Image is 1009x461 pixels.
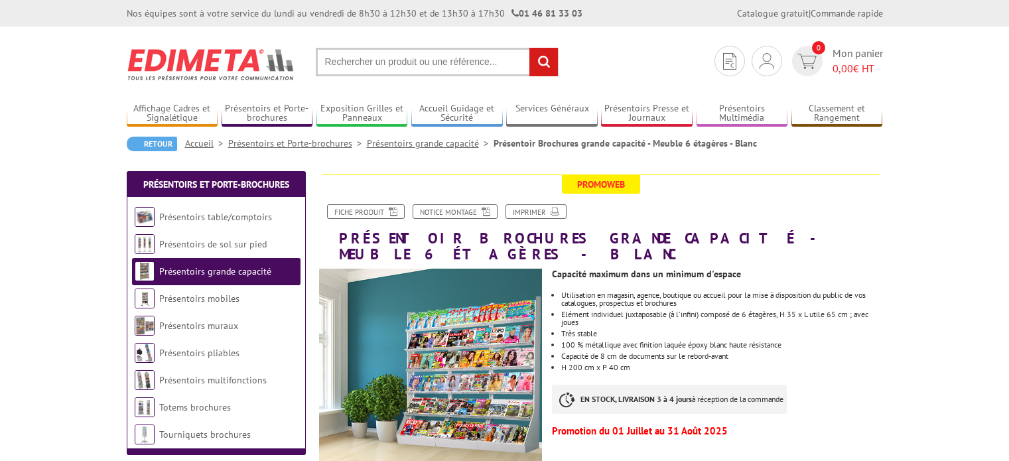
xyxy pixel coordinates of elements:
a: Présentoirs Multimédia [697,103,788,125]
span: Mon panier [833,46,883,76]
a: Services Généraux [506,103,598,125]
a: Affichage Cadres et Signalétique [127,103,218,125]
li: Très stable [561,330,882,338]
strong: EN STOCK, LIVRAISON 3 à 4 jours [580,394,692,404]
a: Notice Montage [413,204,498,219]
strong: Capacité maximum dans un minimum d'espace [552,268,741,280]
a: Présentoirs mobiles [159,293,239,304]
div: | [737,7,883,20]
span: 0 [812,41,825,54]
img: Présentoirs de sol sur pied [135,234,155,254]
img: Totems brochures [135,397,155,417]
li: Elément individuel juxtaposable (à l'infini) composé de 6 étagères, H 35 x L utile 65 cm ; avec j... [561,310,882,326]
a: Tourniquets brochures [159,428,251,440]
input: rechercher [529,48,558,76]
li: Utilisation en magasin, agence, boutique ou accueil pour la mise à disposition du public de vos c... [561,291,882,307]
a: Présentoirs grande capacité [159,265,271,277]
img: Présentoirs mobiles [135,289,155,308]
div: Nos équipes sont à votre service du lundi au vendredi de 8h30 à 12h30 et de 13h30 à 17h30 [127,7,582,20]
a: Fiche produit [327,204,405,219]
span: € HT [833,61,883,76]
li: 100 % métallique avec finition laquée époxy blanc haute résistance [561,341,882,349]
span: 0,00 [833,62,853,75]
a: Accueil [185,137,228,149]
a: Présentoirs et Porte-brochures [222,103,313,125]
img: Présentoirs table/comptoirs [135,207,155,227]
a: Exposition Grilles et Panneaux [316,103,408,125]
img: Présentoirs multifonctions [135,370,155,390]
strong: 01 46 81 33 03 [511,7,582,19]
a: Présentoirs table/comptoirs [159,211,272,223]
a: Présentoirs grande capacité [367,137,494,149]
a: Accueil Guidage et Sécurité [411,103,503,125]
a: Présentoirs muraux [159,320,238,332]
a: Classement et Rangement [791,103,883,125]
a: Catalogue gratuit [737,7,809,19]
a: Retour [127,137,177,151]
a: Commande rapide [811,7,883,19]
a: devis rapide 0 Mon panier 0,00€ HT [789,46,883,76]
a: Présentoirs de sol sur pied [159,238,267,250]
li: Capacité de 8 cm de documents sur le rebord-avant [561,352,882,360]
p: à réception de la commande [552,385,787,414]
a: Présentoirs pliables [159,347,239,359]
span: Promoweb [562,175,640,194]
input: Rechercher un produit ou une référence... [316,48,559,76]
img: devis rapide [760,53,774,69]
a: Imprimer [505,204,567,219]
p: H 200 cm x P 40 cm [561,363,882,371]
img: devis rapide [723,53,736,70]
img: Edimeta [127,40,296,89]
a: Présentoirs et Porte-brochures [228,137,367,149]
img: Tourniquets brochures [135,425,155,444]
img: Présentoirs grande capacité [135,261,155,281]
img: Présentoirs muraux [135,316,155,336]
li: Présentoir Brochures grande capacité - Meuble 6 étagères - Blanc [494,137,757,150]
a: Totems brochures [159,401,231,413]
img: Présentoirs pliables [135,343,155,363]
a: Présentoirs multifonctions [159,374,267,386]
p: Promotion du 01 Juillet au 31 Août 2025 [552,427,882,435]
a: Présentoirs Presse et Journaux [601,103,693,125]
a: Présentoirs et Porte-brochures [143,178,289,190]
img: devis rapide [797,54,817,69]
